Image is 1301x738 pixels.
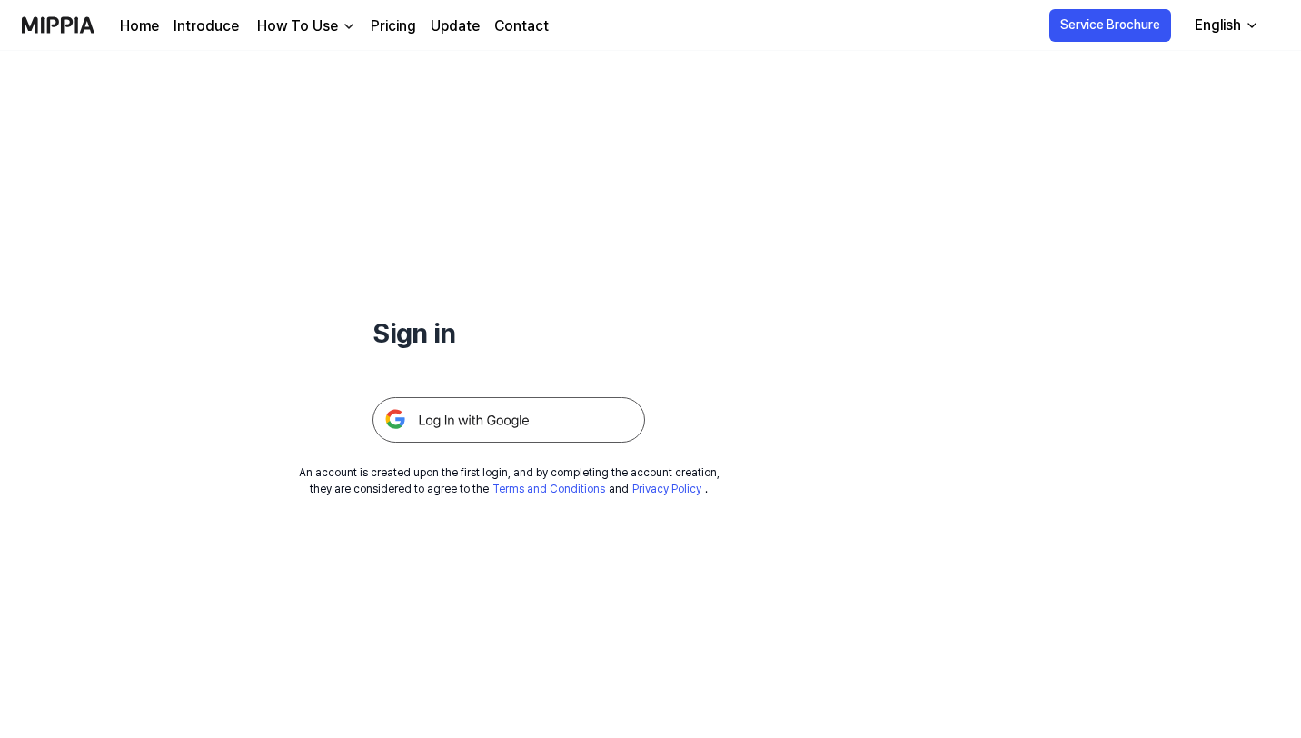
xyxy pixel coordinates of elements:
[492,483,605,495] a: Terms and Conditions
[253,15,356,37] button: How To Use
[431,15,480,37] a: Update
[372,397,645,443] img: 구글 로그인 버튼
[342,19,356,34] img: down
[1191,15,1245,36] div: English
[371,15,416,37] a: Pricing
[253,15,342,37] div: How To Use
[372,313,645,354] h1: Sign in
[494,15,549,37] a: Contact
[299,464,720,497] div: An account is created upon the first login, and by completing the account creation, they are cons...
[1049,9,1171,42] button: Service Brochure
[1180,7,1270,44] button: English
[174,15,239,37] a: Introduce
[120,15,159,37] a: Home
[632,483,701,495] a: Privacy Policy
